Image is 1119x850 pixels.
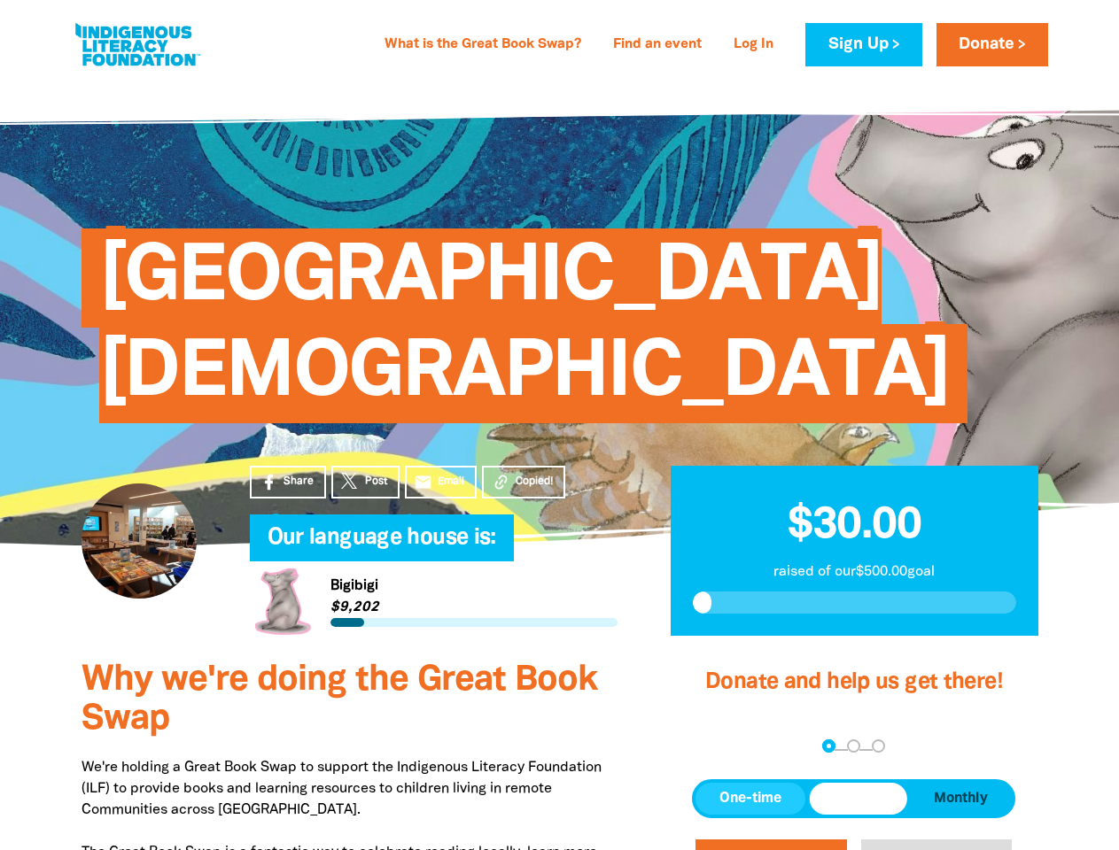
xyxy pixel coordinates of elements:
span: Donate and help us get there! [705,672,1003,692]
button: Navigate to step 2 of 3 to enter your details [847,739,860,753]
span: Post [365,474,387,490]
button: Navigate to step 1 of 3 to enter your donation amount [822,739,835,753]
span: Monthly [934,788,988,809]
span: Email [438,474,464,490]
button: Monthly [910,783,1012,815]
span: Our language house is: [268,528,496,561]
i: email [414,473,432,491]
span: $30.00 [788,506,921,546]
button: One-time [695,783,805,815]
a: emailEmail [405,466,478,498]
span: Copied! [516,474,553,490]
p: raised of our $500.00 goal [693,561,1016,583]
a: Post [331,466,400,498]
div: Donation frequency [692,779,1015,818]
a: Sign Up [805,23,921,66]
span: One-time [719,788,781,809]
a: What is the Great Book Swap? [374,31,592,59]
button: Weekly [809,783,906,815]
span: Why we're doing the Great Book Swap [82,664,597,736]
a: Share [250,466,326,498]
h6: My Team [250,544,618,554]
span: [GEOGRAPHIC_DATA][DEMOGRAPHIC_DATA] [99,242,951,423]
span: Share [284,474,314,490]
a: Donate [936,23,1048,66]
button: Copied! [482,466,565,498]
a: Log In [723,31,784,59]
a: Find an event [602,31,712,59]
button: Navigate to step 3 of 3 to enter your payment details [872,739,885,753]
span: Weekly [833,788,882,809]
